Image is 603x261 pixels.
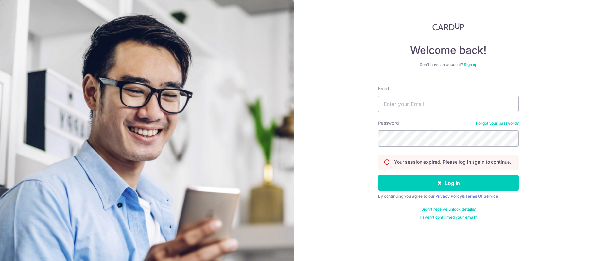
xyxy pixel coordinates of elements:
h4: Welcome back! [378,44,519,57]
label: Email [378,85,389,92]
div: By continuing you agree to our & [378,194,519,199]
a: Didn't receive unlock details? [421,207,476,212]
a: Terms Of Service [465,194,498,199]
label: Password [378,120,399,126]
input: Enter your Email [378,96,519,112]
p: Your session expired. Please log in again to continue. [394,159,511,165]
a: Haven't confirmed your email? [420,215,477,220]
a: Forgot your password? [476,121,519,126]
button: Log in [378,175,519,191]
div: Don’t have an account? [378,62,519,67]
a: Privacy Policy [435,194,462,199]
img: CardUp Logo [432,23,464,31]
a: Sign up [464,62,477,67]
